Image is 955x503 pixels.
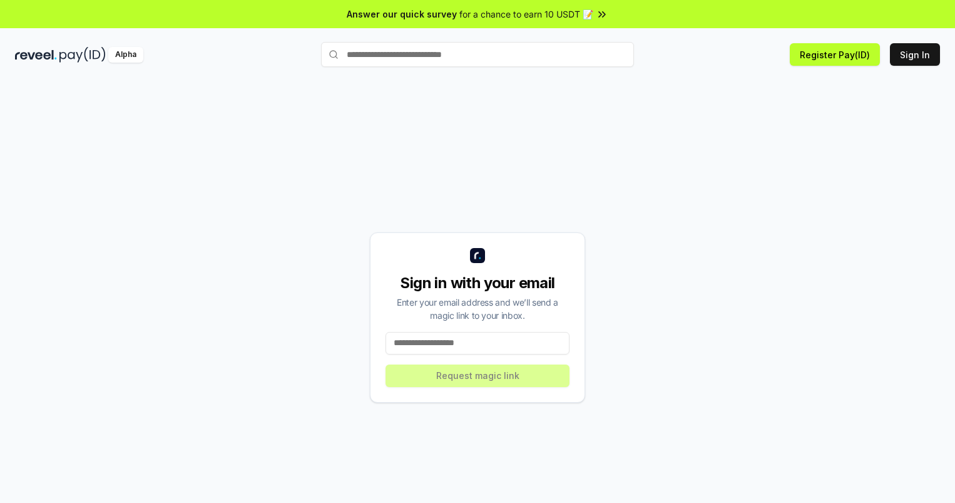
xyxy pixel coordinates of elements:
span: Answer our quick survey [347,8,457,21]
img: reveel_dark [15,47,57,63]
img: logo_small [470,248,485,263]
span: for a chance to earn 10 USDT 📝 [459,8,593,21]
div: Enter your email address and we’ll send a magic link to your inbox. [386,296,569,322]
div: Alpha [108,47,143,63]
button: Sign In [890,43,940,66]
img: pay_id [59,47,106,63]
div: Sign in with your email [386,273,569,293]
button: Register Pay(ID) [790,43,880,66]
